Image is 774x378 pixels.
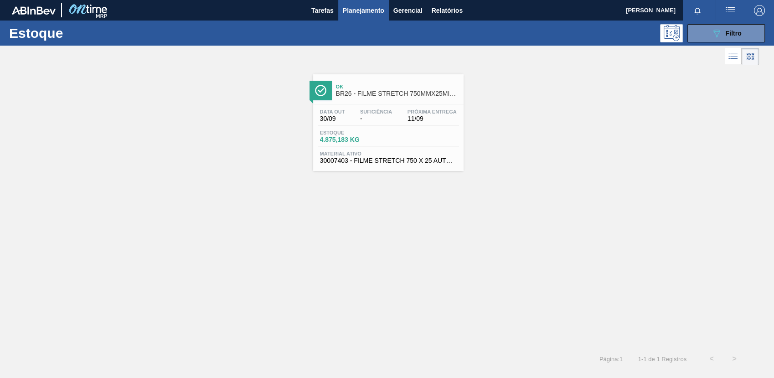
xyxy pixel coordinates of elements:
[660,24,683,42] div: Pogramando: nenhum usuário selecionado
[408,115,457,122] span: 11/09
[343,5,384,16] span: Planejamento
[320,130,384,135] span: Estoque
[360,109,392,114] span: Suficiência
[306,67,468,171] a: ÍconeOkBR26 - FILME STRETCH 750MMX25MICRAData out30/09Suficiência-Próxima Entrega11/09Estoque4.87...
[700,347,723,370] button: <
[725,48,742,65] div: Visão em Lista
[725,5,736,16] img: userActions
[320,157,457,164] span: 30007403 - FILME STRETCH 750 X 25 AUTOMATICO
[360,115,392,122] span: -
[12,6,56,15] img: TNhmsLtSVTkK8tSr43FrP2fwEKptu5GPRR3wAAAABJRU5ErkJggg==
[636,356,686,362] span: 1 - 1 de 1 Registros
[320,136,384,143] span: 4.875,183 KG
[336,90,459,97] span: BR26 - FILME STRETCH 750MMX25MICRA
[742,48,759,65] div: Visão em Cards
[726,30,742,37] span: Filtro
[393,5,423,16] span: Gerencial
[754,5,765,16] img: Logout
[311,5,334,16] span: Tarefas
[315,85,326,96] img: Ícone
[320,115,345,122] span: 30/09
[336,84,459,89] span: Ok
[408,109,457,114] span: Próxima Entrega
[683,4,712,17] button: Notificações
[432,5,463,16] span: Relatórios
[9,28,143,38] h1: Estoque
[320,151,457,156] span: Material ativo
[723,347,746,370] button: >
[320,109,345,114] span: Data out
[599,356,623,362] span: Página : 1
[687,24,765,42] button: Filtro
